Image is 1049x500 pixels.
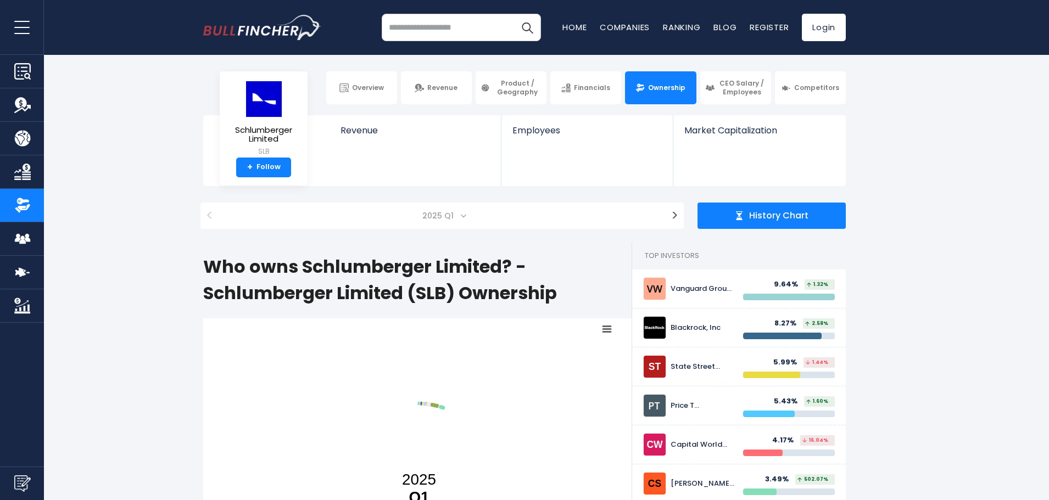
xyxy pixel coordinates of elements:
[663,21,700,33] a: Ranking
[774,319,803,328] div: 8.27%
[805,321,828,326] span: 2.58%
[531,445,557,457] text: 5.99%
[236,158,291,177] a: +Follow
[774,280,805,289] div: 9.64%
[443,353,470,366] text: 9.64%
[228,147,299,156] small: SLB
[330,115,501,154] a: Revenue
[648,83,685,92] span: Ownership
[806,399,828,404] span: 1.60%
[315,380,347,392] text: 22.93%
[625,71,696,104] a: Ownership
[765,475,795,484] div: 3.49%
[794,83,839,92] span: Competitors
[562,21,587,33] a: Home
[514,14,541,41] button: Search
[203,254,632,306] h1: Who owns Schlumberger Limited? - Schlumberger Limited (SLB) Ownership
[772,436,800,445] div: 4.17%
[671,284,735,294] div: Vanguard Group Inc
[749,210,808,222] span: History Chart
[673,115,845,154] a: Market Capitalization
[550,71,621,104] a: Financials
[773,358,804,367] div: 5.99%
[228,80,299,158] a: Schlumberger Limited SLB
[713,21,736,33] a: Blog
[806,360,828,365] span: 1.44%
[493,79,542,96] span: Product / Geography
[504,393,530,406] text: 8.27%
[671,362,735,372] div: State Street Corp
[203,15,321,40] a: Go to homepage
[224,203,660,229] span: 2025 Q1
[341,125,490,136] span: Revenue
[14,197,31,214] img: Ownership
[247,162,253,172] strong: +
[684,125,834,136] span: Market Capitalization
[326,71,397,104] a: Overview
[671,401,735,411] div: Price T [PERSON_NAME] Associates Inc
[401,71,472,104] a: Revenue
[476,71,546,104] a: Product / Geography
[700,71,771,104] a: CEO Salary / Employees
[501,115,672,154] a: Employees
[671,440,735,450] div: Capital World Investors
[228,126,299,144] span: Schlumberger Limited
[718,79,766,96] span: CEO Salary / Employees
[352,83,384,92] span: Overview
[600,21,650,33] a: Companies
[750,21,789,33] a: Register
[512,125,661,136] span: Employees
[671,479,735,488] div: [PERSON_NAME] [PERSON_NAME] Investment Management Inc
[774,397,804,406] div: 5.43%
[802,14,846,41] a: Login
[807,282,828,287] span: 1.32%
[797,477,828,482] span: 502.07%
[200,203,219,229] button: <
[574,83,610,92] span: Financials
[802,438,828,443] span: 16.04%
[735,211,744,220] img: history chart
[671,323,735,333] div: Blackrock, Inc
[427,83,457,92] span: Revenue
[666,203,684,229] button: >
[775,71,846,104] a: Competitors
[418,208,460,223] span: 2025 Q1
[632,242,846,269] h2: Top Investors
[203,15,321,40] img: bullfincher logo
